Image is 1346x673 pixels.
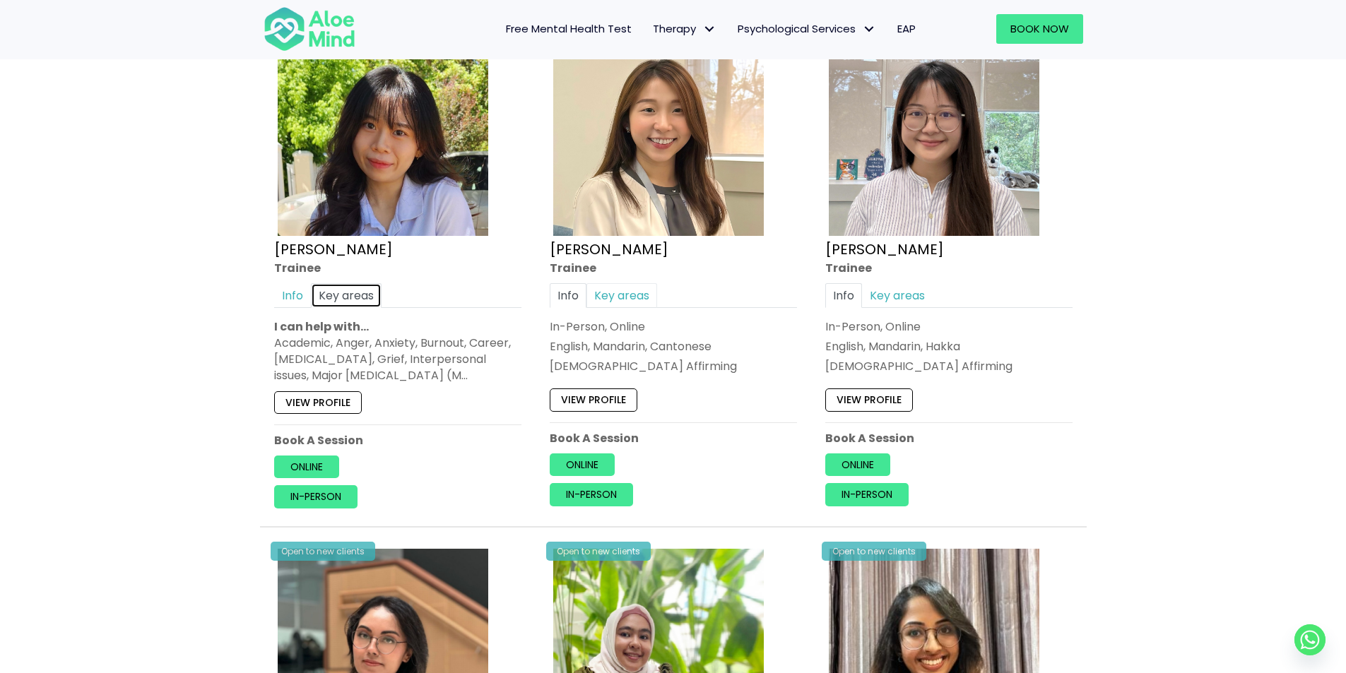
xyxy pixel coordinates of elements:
span: Therapy: submenu [699,19,720,40]
a: Key areas [586,283,657,308]
div: Open to new clients [546,542,651,561]
a: [PERSON_NAME] [825,239,944,258]
span: Psychological Services [738,21,876,36]
a: EAP [887,14,926,44]
a: [PERSON_NAME] [550,239,668,258]
img: Aloe mind Logo [264,6,355,52]
a: View profile [274,391,362,413]
a: In-person [274,485,358,508]
a: Book Now [996,14,1083,44]
img: IMG_3049 – Joanne Lee [829,25,1039,236]
a: Psychological ServicesPsychological Services: submenu [727,14,887,44]
p: Book A Session [274,432,521,448]
a: Key areas [311,283,382,308]
a: [PERSON_NAME] [274,239,393,258]
div: Trainee [274,259,521,275]
span: EAP [897,21,916,36]
a: Online [274,455,339,478]
nav: Menu [374,14,926,44]
span: Free Mental Health Test [506,21,632,36]
a: Key areas [862,283,933,308]
a: Online [825,453,890,476]
div: [DEMOGRAPHIC_DATA] Affirming [825,358,1073,374]
p: English, Mandarin, Cantonese [550,338,797,355]
a: View profile [825,388,913,411]
div: Open to new clients [271,542,375,561]
a: In-person [825,483,909,506]
p: English, Mandarin, Hakka [825,338,1073,355]
a: Info [825,283,862,308]
a: TherapyTherapy: submenu [642,14,727,44]
p: Book A Session [825,430,1073,446]
div: Trainee [550,259,797,275]
span: Psychological Services: submenu [859,19,880,40]
span: Book Now [1010,21,1069,36]
a: Info [550,283,586,308]
div: Trainee [825,259,1073,275]
div: In-Person, Online [550,318,797,335]
img: IMG_1660 – Tracy Kwah [553,25,764,236]
img: Aloe Mind Profile Pic – Christie Yong Kar Xin [278,25,488,236]
p: Book A Session [550,430,797,446]
p: I can help with… [274,318,521,335]
a: Online [550,453,615,476]
a: Whatsapp [1294,624,1326,655]
a: Free Mental Health Test [495,14,642,44]
div: Open to new clients [822,542,926,561]
span: Therapy [653,21,716,36]
div: Academic, Anger, Anxiety, Burnout, Career, [MEDICAL_DATA], Grief, Interpersonal issues, Major [ME... [274,335,521,384]
div: [DEMOGRAPHIC_DATA] Affirming [550,358,797,374]
div: In-Person, Online [825,318,1073,335]
a: In-person [550,483,633,506]
a: Info [274,283,311,308]
a: View profile [550,388,637,411]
